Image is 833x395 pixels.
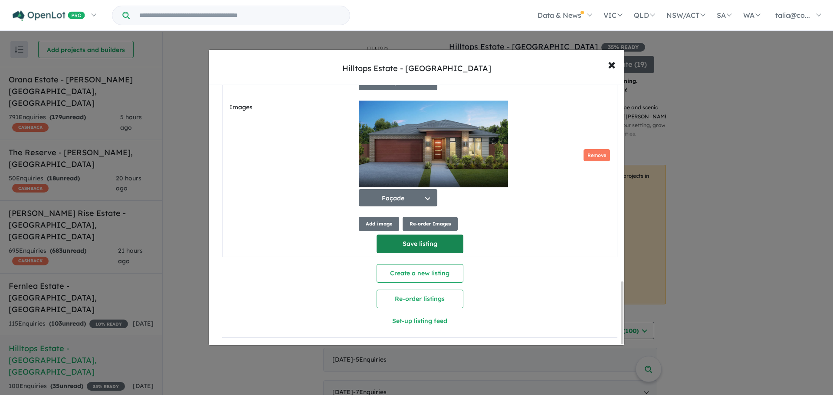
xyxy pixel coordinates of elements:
[775,11,810,20] span: talia@co...
[230,102,355,113] label: Images
[131,6,348,25] input: Try estate name, suburb, builder or developer
[377,235,463,253] button: Save listing
[359,189,437,206] button: Façade
[403,217,458,231] button: Re-order Images
[608,55,616,73] span: ×
[342,63,491,74] div: Hilltops Estate - [GEOGRAPHIC_DATA]
[359,101,508,187] img: 2Q==
[13,10,85,21] img: Openlot PRO Logo White
[584,149,610,162] button: Remove
[359,217,399,231] button: Add image
[377,264,463,283] button: Create a new listing
[321,312,519,330] button: Set-up listing feed
[377,290,463,308] button: Re-order listings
